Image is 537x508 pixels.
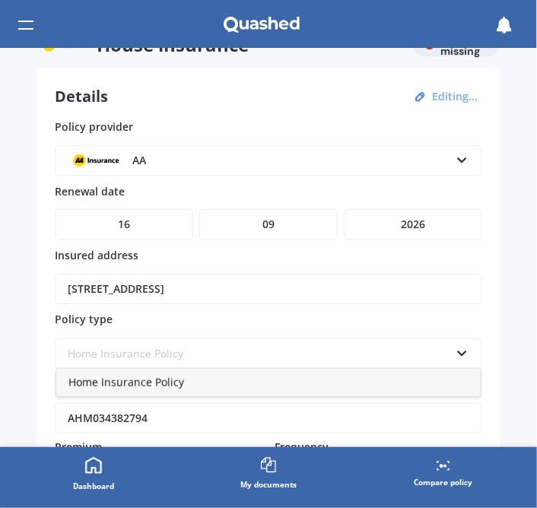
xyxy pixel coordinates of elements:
span: House insurance [37,33,413,56]
input: Enter address [55,274,482,304]
span: Policy number [55,377,130,392]
div: AA [68,152,450,169]
div: My documents [240,477,297,492]
span: Insured address [55,248,138,262]
input: Enter policy number [55,403,482,433]
a: Compare policy [356,447,531,502]
div: Dashboard [73,478,114,494]
div: Home Insurance Policy [68,345,450,362]
a: My documents [181,447,356,502]
span: Frequency [275,440,329,454]
button: Editing... [427,90,482,103]
h3: Details [55,87,108,106]
img: AA.webp [68,150,124,171]
span: Policy provider [55,119,133,134]
span: Policy type [55,313,113,327]
div: Compare policy [415,475,473,490]
span: Home Insurance Policy [68,375,184,389]
span: Premium [55,440,102,454]
span: Renewal date [55,183,125,198]
a: Dashboard [6,447,181,502]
